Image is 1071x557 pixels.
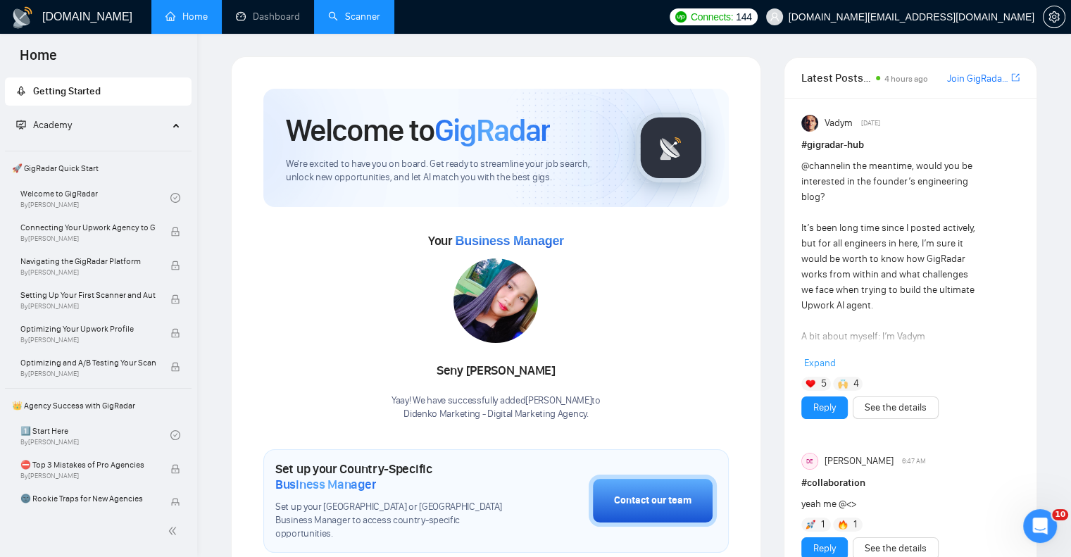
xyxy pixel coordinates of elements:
[20,220,156,234] span: Connecting Your Upwork Agency to GigRadar
[824,453,893,469] span: [PERSON_NAME]
[20,370,156,378] span: By [PERSON_NAME]
[884,74,928,84] span: 4 hours ago
[11,6,34,29] img: logo
[801,475,1020,491] h1: # collaboration
[691,9,733,25] span: Connects:
[20,182,170,213] a: Welcome to GigRadarBy[PERSON_NAME]
[801,496,976,512] div: yeah me @<>
[806,379,815,389] img: ❤️
[821,377,827,391] span: 5
[328,11,380,23] a: searchScanner
[392,394,601,421] div: Yaay! We have successfully added [PERSON_NAME] to
[821,518,825,532] span: 1
[675,11,687,23] img: upwork-logo.png
[20,322,156,336] span: Optimizing Your Upwork Profile
[16,86,26,96] span: rocket
[170,328,180,338] span: lock
[170,362,180,372] span: lock
[275,461,518,492] h1: Set up your Country-Specific
[275,501,518,541] span: Set up your [GEOGRAPHIC_DATA] or [GEOGRAPHIC_DATA] Business Manager to access country-specific op...
[1011,71,1020,85] a: export
[801,115,818,132] img: Vadym
[170,430,180,440] span: check-circle
[902,455,926,468] span: 6:47 AM
[838,379,848,389] img: 🙌
[5,77,192,106] li: Getting Started
[286,111,550,149] h1: Welcome to
[865,400,927,415] a: See the details
[865,541,927,556] a: See the details
[453,258,538,343] img: 1698919173900-IMG-20231024-WA0027.jpg
[434,111,550,149] span: GigRadar
[947,71,1008,87] a: Join GigRadar Slack Community
[286,158,613,184] span: We're excited to have you on board. Get ready to streamline your job search, unlock new opportuni...
[236,11,300,23] a: dashboardDashboard
[1023,509,1057,543] iframe: Intercom live chat
[801,396,848,419] button: Reply
[8,45,68,75] span: Home
[392,359,601,383] div: Seny [PERSON_NAME]
[813,541,836,556] a: Reply
[853,396,939,419] button: See the details
[838,520,848,530] img: 🔥
[6,154,190,182] span: 🚀 GigRadar Quick Start
[589,475,717,527] button: Contact our team
[1043,11,1065,23] a: setting
[614,493,691,508] div: Contact our team
[1044,11,1065,23] span: setting
[736,9,751,25] span: 144
[16,119,72,131] span: Academy
[1043,6,1065,28] button: setting
[20,492,156,506] span: 🌚 Rookie Traps for New Agencies
[824,115,852,131] span: Vadym
[455,234,563,248] span: Business Manager
[428,233,564,249] span: Your
[636,113,706,183] img: gigradar-logo.png
[804,357,836,369] span: Expand
[275,477,376,492] span: Business Manager
[801,69,872,87] span: Latest Posts from the GigRadar Community
[20,458,156,472] span: ⛔ Top 3 Mistakes of Pro Agencies
[170,227,180,237] span: lock
[165,11,208,23] a: homeHome
[806,520,815,530] img: 🚀
[802,453,818,469] div: DE
[6,392,190,420] span: 👑 Agency Success with GigRadar
[170,193,180,203] span: check-circle
[170,498,180,508] span: lock
[20,234,156,243] span: By [PERSON_NAME]
[20,268,156,277] span: By [PERSON_NAME]
[20,288,156,302] span: Setting Up Your First Scanner and Auto-Bidder
[861,117,880,130] span: [DATE]
[20,254,156,268] span: Navigating the GigRadar Platform
[801,137,1020,153] h1: # gigradar-hub
[170,464,180,474] span: lock
[20,472,156,480] span: By [PERSON_NAME]
[168,524,182,538] span: double-left
[20,336,156,344] span: By [PERSON_NAME]
[33,119,72,131] span: Academy
[33,85,101,97] span: Getting Started
[853,377,858,391] span: 4
[853,518,856,532] span: 1
[1052,509,1068,520] span: 10
[20,420,170,451] a: 1️⃣ Start HereBy[PERSON_NAME]
[1011,72,1020,83] span: export
[813,400,836,415] a: Reply
[16,120,26,130] span: fund-projection-screen
[170,261,180,270] span: lock
[392,408,601,421] p: Didenko Marketing - Digital Marketing Agency .
[20,302,156,311] span: By [PERSON_NAME]
[770,12,779,22] span: user
[170,294,180,304] span: lock
[20,356,156,370] span: Optimizing and A/B Testing Your Scanner for Better Results
[801,160,843,172] span: @channel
